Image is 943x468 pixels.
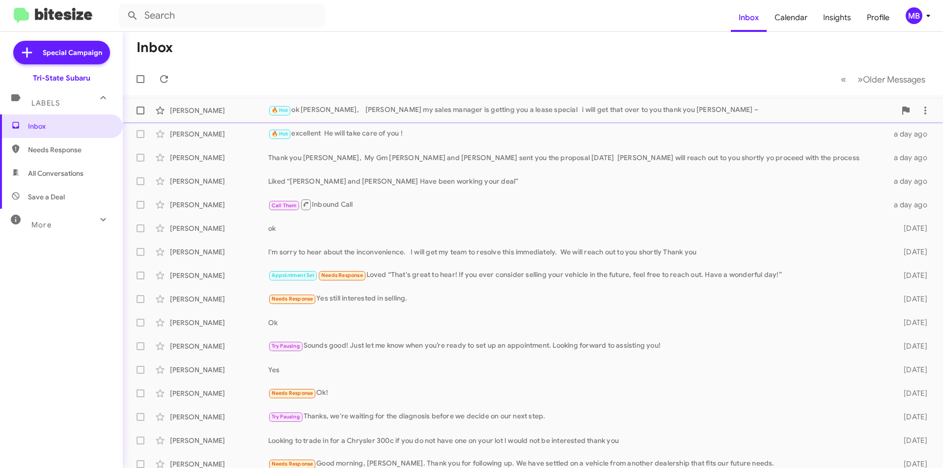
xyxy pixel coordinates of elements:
[835,69,931,89] nav: Page navigation example
[272,343,300,349] span: Try Pausing
[841,73,846,85] span: «
[888,200,935,210] div: a day ago
[888,294,935,304] div: [DATE]
[888,412,935,422] div: [DATE]
[268,365,888,375] div: Yes
[852,69,931,89] button: Next
[767,3,815,32] a: Calendar
[33,73,90,83] div: Tri-State Subaru
[835,69,852,89] button: Previous
[888,318,935,328] div: [DATE]
[268,340,888,352] div: Sounds good! Just let me know when you’re ready to set up an appointment. Looking forward to assi...
[268,176,888,186] div: Liked “[PERSON_NAME] and [PERSON_NAME] Have been working your deal”
[272,413,300,420] span: Try Pausing
[170,341,268,351] div: [PERSON_NAME]
[906,7,922,24] div: MB
[888,153,935,163] div: a day ago
[888,341,935,351] div: [DATE]
[272,390,313,396] span: Needs Response
[888,176,935,186] div: a day ago
[268,411,888,422] div: Thanks, we're waiting for the diagnosis before we decide on our next step.
[268,436,888,445] div: Looking to trade in for a Chrysler 300c if you do not have one on your lot I would not be interes...
[119,4,325,28] input: Search
[268,387,888,399] div: Ok!
[268,270,888,281] div: Loved “That's great to hear! If you ever consider selling your vehicle in the future, feel free t...
[170,294,268,304] div: [PERSON_NAME]
[859,3,897,32] a: Profile
[321,272,363,278] span: Needs Response
[268,223,888,233] div: ok
[268,153,888,163] div: Thank you [PERSON_NAME], My Gm [PERSON_NAME] and [PERSON_NAME] sent you the proposal [DATE] [PERS...
[268,318,888,328] div: Ok
[268,128,888,139] div: excellent He will take care of you !
[170,223,268,233] div: [PERSON_NAME]
[13,41,110,64] a: Special Campaign
[137,40,173,55] h1: Inbox
[888,247,935,257] div: [DATE]
[170,436,268,445] div: [PERSON_NAME]
[888,129,935,139] div: a day ago
[731,3,767,32] a: Inbox
[28,168,83,178] span: All Conversations
[28,192,65,202] span: Save a Deal
[170,365,268,375] div: [PERSON_NAME]
[888,271,935,280] div: [DATE]
[31,99,60,108] span: Labels
[170,412,268,422] div: [PERSON_NAME]
[170,271,268,280] div: [PERSON_NAME]
[43,48,102,57] span: Special Campaign
[170,153,268,163] div: [PERSON_NAME]
[888,436,935,445] div: [DATE]
[170,318,268,328] div: [PERSON_NAME]
[170,247,268,257] div: [PERSON_NAME]
[31,220,52,229] span: More
[268,293,888,304] div: Yes still interested in selling.
[268,105,896,116] div: ok [PERSON_NAME], [PERSON_NAME] my sales manager is getting you a lease special i will get that o...
[897,7,932,24] button: MB
[888,388,935,398] div: [DATE]
[815,3,859,32] a: Insights
[888,365,935,375] div: [DATE]
[268,247,888,257] div: I'm sorry to hear about the inconvenience. I will get my team to resolve this immediately. We wil...
[272,107,288,113] span: 🔥 Hot
[268,198,888,211] div: Inbound Call
[863,74,925,85] span: Older Messages
[272,131,288,137] span: 🔥 Hot
[858,73,863,85] span: »
[28,121,111,131] span: Inbox
[170,106,268,115] div: [PERSON_NAME]
[170,200,268,210] div: [PERSON_NAME]
[170,176,268,186] div: [PERSON_NAME]
[272,461,313,467] span: Needs Response
[170,129,268,139] div: [PERSON_NAME]
[888,223,935,233] div: [DATE]
[28,145,111,155] span: Needs Response
[170,388,268,398] div: [PERSON_NAME]
[272,296,313,302] span: Needs Response
[272,202,297,209] span: Call Them
[272,272,315,278] span: Appointment Set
